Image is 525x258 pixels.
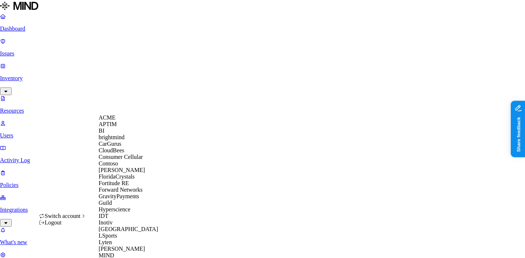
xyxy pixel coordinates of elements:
[99,219,113,226] span: Inotiv
[99,128,105,134] span: BI
[99,160,118,167] span: Contoso
[99,147,124,153] span: CloudBees
[99,121,117,127] span: APTIM
[99,200,112,206] span: Guild
[99,246,145,252] span: [PERSON_NAME]
[99,134,125,140] span: brightmind
[39,219,86,226] div: Logout
[99,114,116,121] span: ACME
[99,173,135,180] span: FloridaCrystals
[45,213,81,219] span: Switch account
[99,193,139,199] span: GravityPayments
[99,232,117,239] span: LSports
[99,206,131,212] span: Hyperscience
[99,167,145,173] span: [PERSON_NAME]
[99,213,109,219] span: IDT
[99,154,143,160] span: Consumer Cellular
[99,180,129,186] span: Fortitude RE
[99,141,121,147] span: CarGurus
[99,226,158,232] span: [GEOGRAPHIC_DATA]
[99,239,112,245] span: Lyten
[99,187,143,193] span: Forward Networks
